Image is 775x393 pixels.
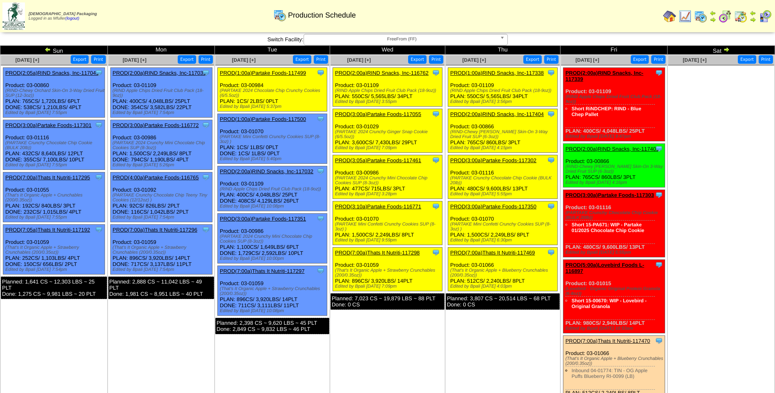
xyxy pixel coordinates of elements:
[335,222,442,232] div: (PARTAKE Mini Confetti Crunchy Cookies SUP (8‐3oz) )
[683,57,706,63] a: [DATE] [+]
[202,226,210,234] img: Tooltip
[65,16,79,21] a: (logout)
[335,203,421,210] a: PROD(3:10a)Partake Foods-116771
[16,57,39,63] span: [DATE] [+]
[220,234,327,244] div: (PARTAKE 2024 Crunchy Mini Chocolate Chip Cookies SUP (8-3oz))
[333,248,442,291] div: Product: 03-01059 PLAN: 896CS / 3,920LBS / 14PLT
[95,121,103,129] img: Tooltip
[450,70,544,76] a: PROD(1:00a)RIND Snacks, Inc-117338
[5,193,105,203] div: (That's It Organic Apple + Crunchables (200/0.35oz))
[218,266,327,316] div: Product: 03-01059 PLAN: 896CS / 3,920LBS / 14PLT DONE: 711CS / 3,111LBS / 11PLT
[450,176,557,185] div: (PARTAKE Crunchy Chocolate Chip Cookie (BULK 20lb))
[314,55,328,64] button: Print
[335,157,421,163] a: PROD(3:05a)Partake Foods-117461
[123,57,146,63] a: [DATE] [+]
[330,46,445,55] td: Wed
[450,157,536,163] a: PROD(3:00a)Partake Foods-117302
[694,10,707,23] img: calendarprod.gif
[450,99,557,104] div: Edited by Bpali [DATE] 3:56pm
[576,57,599,63] span: [DATE] [+]
[450,222,557,232] div: (PARTAKE Mini Confetti Crunchy Cookies SUP (8‐3oz) )
[547,202,555,210] img: Tooltip
[462,57,486,63] a: [DATE] [+]
[565,164,665,174] div: (RIND-Chewy [PERSON_NAME] Skin-On 3-Way Dried Fruit SUP (6-3oz))
[113,227,197,233] a: PROD(7:00a)Thats It Nutriti-117296
[5,215,105,220] div: Edited by Bpali [DATE] 7:55pm
[450,145,557,150] div: Edited by Bpali [DATE] 4:15pm
[220,88,327,98] div: (PARTAKE 2024 Chocolate Chip Crunchy Cookies (6/5.5oz))
[5,227,90,233] a: PROD(7:05a)Thats It Nutriti-117192
[655,337,663,345] img: Tooltip
[0,46,108,55] td: Sun
[446,293,560,310] div: Planned: 3,807 CS ~ 20,514 LBS ~ 68 PLT Done: 0 CS
[107,46,215,55] td: Mon
[547,248,555,257] img: Tooltip
[5,267,105,272] div: Edited by Bpali [DATE] 7:54pm
[432,202,440,210] img: Tooltip
[335,111,421,117] a: PROD(3:00a)Partake Foods-117055
[445,46,560,55] td: Thu
[563,68,665,141] div: Product: 03-01109 PLAN: 400CS / 4,048LBS / 25PLT
[335,238,442,243] div: Edited by Bpali [DATE] 9:59pm
[335,268,442,278] div: (That's It Organic Apple + Strawberry Crunchables (200/0.35oz))
[317,167,325,175] img: Tooltip
[432,69,440,77] img: Tooltip
[113,174,199,181] a: PROD(4:00a)Partake Foods-116765
[565,70,643,82] a: PROD(2:00a)RIND Snacks, Inc-117339
[655,191,663,199] img: Tooltip
[565,338,650,344] a: PROD(7:00a)Thats It Nutriti-117470
[95,173,103,181] img: Tooltip
[307,34,497,44] span: FreeFrom (FF)
[450,284,557,289] div: Edited by Bpali [DATE] 4:03pm
[432,110,440,118] img: Tooltip
[572,368,648,379] a: Inbound 04-01774: TIN - OG Apple Puffs Blueberry RI-0099 (LB)
[3,225,105,275] div: Product: 03-01059 PLAN: 252CS / 1,103LBS / 4PLT DONE: 150CS / 656LBS / 2PLT
[218,166,327,211] div: Product: 03-01109 PLAN: 400CS / 4,048LBS / 25PLT DONE: 408CS / 4,129LBS / 26PLT
[565,134,665,139] div: Edited by Bpali [DATE] 9:47pm
[108,277,214,299] div: Planned: 2,888 CS ~ 11,042 LBS ~ 49 PLT Done: 1,981 CS ~ 8,951 LBS ~ 40 PLT
[113,110,212,115] div: Edited by Bpali [DATE] 7:54pm
[738,55,756,64] button: Export
[335,284,442,289] div: Edited by Bpali [DATE] 7:09pm
[335,192,442,196] div: Edited by Bpali [DATE] 3:28pm
[5,122,92,128] a: PROD(3:00a)Partake Foods-117301
[333,109,442,153] div: Product: 03-01029 PLAN: 3,600CS / 7,430LBS / 29PLT
[2,2,25,30] img: zoroco-logo-small.webp
[750,10,756,16] img: arrowleft.gif
[450,88,557,93] div: (RIND Apple Chips Dried Fruit Club Pack (18-9oz))
[178,55,196,64] button: Export
[759,55,773,64] button: Print
[335,99,442,104] div: Edited by Bpali [DATE] 3:55pm
[429,55,443,64] button: Print
[113,70,206,76] a: PROD(2:00a)RIND Snacks, Inc-117031
[547,69,555,77] img: Tooltip
[317,267,325,275] img: Tooltip
[113,163,212,167] div: Edited by Bpali [DATE] 5:26pm
[565,146,659,152] a: PROD(2:00a)RIND Snacks, Inc-117405
[232,57,256,63] a: [DATE] [+]
[113,267,212,272] div: Edited by Bpali [DATE] 7:54pm
[723,46,730,53] img: arrowright.gif
[565,286,665,296] div: (Lovebird - Organic Original Protein Granola (6-8oz))
[45,46,51,53] img: arrowleft.gif
[5,70,99,76] a: PROD(2:05a)RIND Snacks, Inc-117041
[220,204,327,209] div: Edited by Bpali [DATE] 10:08pm
[110,225,212,275] div: Product: 03-01059 PLAN: 896CS / 3,920LBS / 14PLT DONE: 717CS / 3,137LBS / 11PLT
[113,122,199,128] a: PROD(3:00a)Partake Foods-116772
[565,326,665,331] div: Edited by Bpali [DATE] 10:53am
[220,116,306,122] a: PROD(1:00a)Partake Foods-117500
[734,10,747,23] img: calendarinout.gif
[5,174,90,181] a: PROD(7:00a)Thats It Nutriti-117295
[547,110,555,118] img: Tooltip
[563,190,665,257] div: Product: 03-01116 PLAN: 480CS / 9,600LBS / 13PLT
[655,145,663,153] img: Tooltip
[547,156,555,164] img: Tooltip
[335,70,429,76] a: PROD(2:00a)RIND Snacks, Inc-116762
[5,141,105,150] div: (PARTAKE Crunchy Chocolate Chip Cookie (BULK 20lb))
[450,250,535,256] a: PROD(7:00a)Thats It Nutriti-117469
[565,356,665,366] div: (That's It Organic Apple + Blueberry Crunchables (200/0.35oz))
[523,55,542,64] button: Export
